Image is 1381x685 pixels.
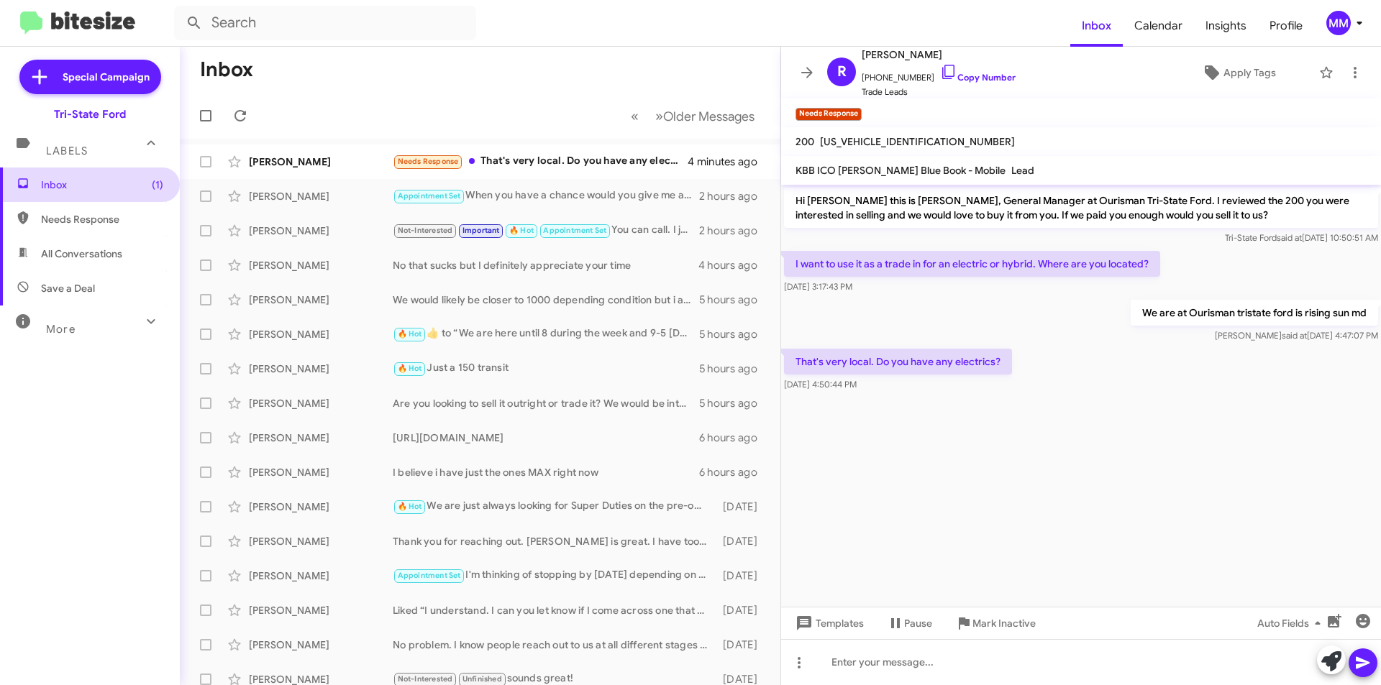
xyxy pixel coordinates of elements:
[944,610,1047,636] button: Mark Inactive
[1131,300,1378,326] p: We are at Ourisman tristate ford is rising sun md
[393,465,699,479] div: I believe i have just the ones MAX right now
[393,258,698,272] div: No that sucks but I definitely appreciate your time
[393,326,699,342] div: ​👍​ to “ We are here until 8 during the week and 9-5 [DATE] ”
[875,610,944,636] button: Pause
[249,569,393,583] div: [PERSON_NAME]
[699,465,769,479] div: 6 hours ago
[904,610,932,636] span: Pause
[862,46,1016,63] span: [PERSON_NAME]
[1246,610,1338,636] button: Auto Fields
[174,6,476,40] input: Search
[393,534,716,548] div: Thank you for reaching out. [PERSON_NAME] is great. I have too much negative equity right now so ...
[784,379,857,390] span: [DATE] 4:50:44 PM
[698,258,769,272] div: 4 hours ago
[716,534,769,548] div: [DATE]
[393,222,699,239] div: You can call. I just can't say a whole lot, but I can take the call
[796,164,1006,177] span: KBB ICO [PERSON_NAME] Blue Book - Mobile
[46,323,76,336] span: More
[398,502,422,511] span: 🔥 Hot
[655,107,663,125] span: »
[398,157,459,166] span: Needs Response
[393,567,716,584] div: I'm thinking of stopping by [DATE] depending on numbers. Is the car certified and have a warranty?
[249,224,393,238] div: [PERSON_NAME]
[398,191,461,201] span: Appointment Set
[716,603,769,617] div: [DATE]
[623,101,763,131] nav: Page navigation example
[1215,330,1378,341] span: [PERSON_NAME] [DATE] 4:47:07 PM
[699,224,769,238] div: 2 hours ago
[41,212,163,226] span: Needs Response
[784,349,1012,374] p: That's very local. Do you have any electrics?
[249,189,393,203] div: [PERSON_NAME]
[393,603,716,617] div: Liked “I understand. I can you let know if I come across one that matches what you're looking for.”
[200,58,253,81] h1: Inbox
[663,109,755,124] span: Older Messages
[393,396,699,410] div: Are you looking to sell it outright or trade it? We would be interested in it either way
[1277,232,1302,243] span: said at
[699,189,769,203] div: 2 hours ago
[393,293,699,307] div: We would likely be closer to 1000 depending condition but i appreciate you getting back to [GEOGR...
[249,638,393,652] div: [PERSON_NAME]
[647,101,763,131] button: Next
[1070,5,1123,47] a: Inbox
[543,226,606,235] span: Appointment Set
[393,360,699,377] div: Just a 150 transit
[1258,5,1314,47] a: Profile
[249,603,393,617] div: [PERSON_NAME]
[1223,60,1276,86] span: Apply Tags
[249,362,393,376] div: [PERSON_NAME]
[1257,610,1326,636] span: Auto Fields
[462,674,502,684] span: Unfinished
[1314,11,1365,35] button: MM
[796,135,814,148] span: 200
[716,569,769,583] div: [DATE]
[1225,232,1378,243] span: Tri-State Ford [DATE] 10:50:51 AM
[1123,5,1194,47] a: Calendar
[716,638,769,652] div: [DATE]
[249,500,393,514] div: [PERSON_NAME]
[249,155,393,169] div: [PERSON_NAME]
[784,188,1378,228] p: Hi [PERSON_NAME] this is [PERSON_NAME], General Manager at Ourisman Tri-State Ford. I reviewed th...
[249,431,393,445] div: [PERSON_NAME]
[940,72,1016,83] a: Copy Number
[1194,5,1258,47] a: Insights
[622,101,647,131] button: Previous
[41,247,122,261] span: All Conversations
[249,258,393,272] div: [PERSON_NAME]
[793,610,864,636] span: Templates
[784,251,1160,277] p: I want to use it as a trade in for an electric or hybrid. Where are you located?
[249,465,393,479] div: [PERSON_NAME]
[249,327,393,341] div: [PERSON_NAME]
[462,226,500,235] span: Important
[393,431,699,445] div: [URL][DOMAIN_NAME]
[699,362,769,376] div: 5 hours ago
[41,281,95,295] span: Save a Deal
[63,70,150,84] span: Special Campaign
[781,610,875,636] button: Templates
[1011,164,1034,177] span: Lead
[509,226,534,235] span: 🔥 Hot
[784,281,852,292] span: [DATE] 3:17:43 PM
[19,60,161,94] a: Special Campaign
[41,178,163,192] span: Inbox
[1282,330,1307,341] span: said at
[699,293,769,307] div: 5 hours ago
[398,226,453,235] span: Not-Interested
[796,108,862,121] small: Needs Response
[249,293,393,307] div: [PERSON_NAME]
[398,329,422,339] span: 🔥 Hot
[1326,11,1351,35] div: MM
[249,396,393,410] div: [PERSON_NAME]
[699,396,769,410] div: 5 hours ago
[398,674,453,684] span: Not-Interested
[393,153,688,170] div: That's very local. Do you have any electrics?
[862,85,1016,99] span: Trade Leads
[862,63,1016,85] span: [PHONE_NUMBER]
[393,638,716,652] div: No problem. I know people reach out to us at all different stages of the shopping process. Do you...
[688,155,769,169] div: 4 minutes ago
[54,107,126,121] div: Tri-State Ford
